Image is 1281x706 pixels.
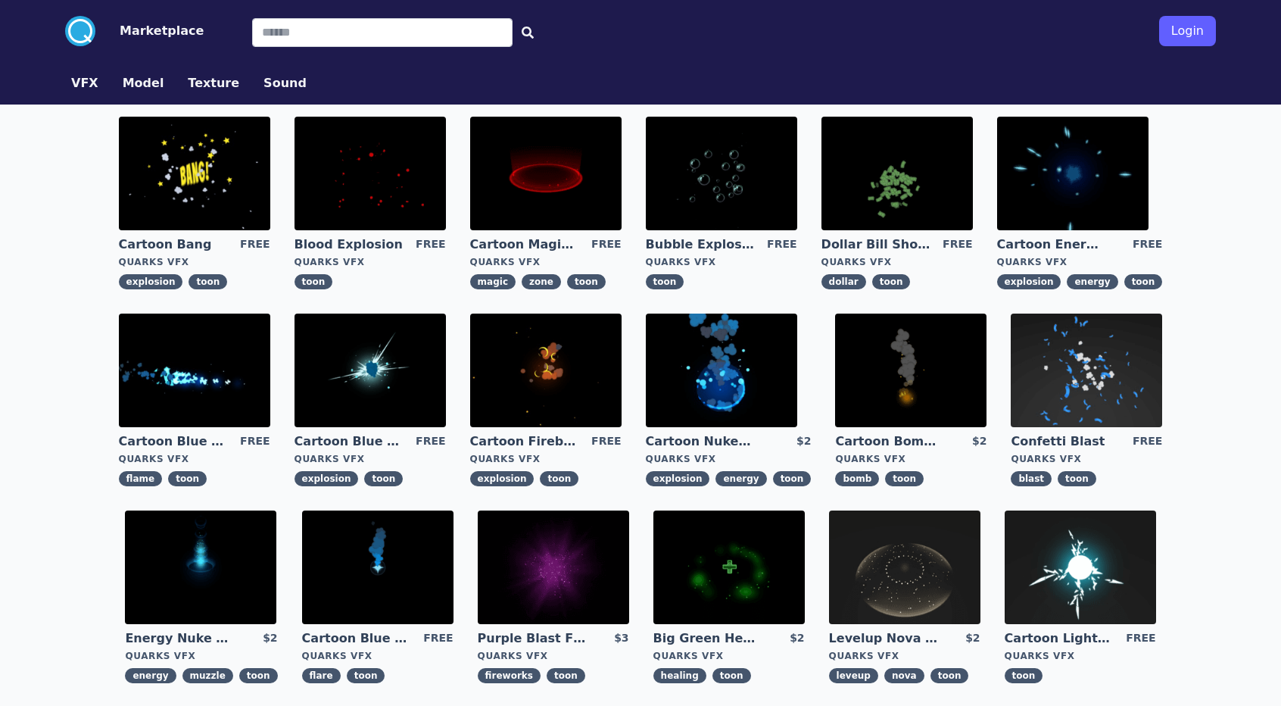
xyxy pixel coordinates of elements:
button: Texture [188,74,239,92]
span: explosion [119,274,183,289]
a: Cartoon Blue Gas Explosion [295,433,404,450]
div: Quarks VFX [302,650,453,662]
span: toon [567,274,606,289]
span: toon [540,471,578,486]
button: Model [123,74,164,92]
img: imgAlt [821,117,973,230]
span: explosion [646,471,710,486]
a: Texture [176,74,251,92]
span: toon [295,274,333,289]
img: imgAlt [653,511,805,624]
div: Quarks VFX [470,453,622,465]
span: toon [872,274,911,289]
span: toon [930,668,969,683]
div: FREE [767,236,796,253]
div: FREE [943,236,972,253]
span: flame [119,471,163,486]
div: FREE [423,630,453,647]
img: imgAlt [119,117,270,230]
span: toon [168,471,207,486]
a: Cartoon Bomb Fuse [835,433,944,450]
span: energy [1067,274,1117,289]
div: Quarks VFX [821,256,973,268]
span: magic [470,274,516,289]
span: toon [1124,274,1163,289]
span: toon [646,274,684,289]
span: explosion [470,471,535,486]
div: FREE [1133,433,1162,450]
div: Quarks VFX [1005,650,1156,662]
div: Quarks VFX [125,650,277,662]
span: zone [522,274,561,289]
a: Purple Blast Fireworks [478,630,587,647]
div: $3 [614,630,628,647]
div: Quarks VFX [470,256,622,268]
span: explosion [997,274,1061,289]
div: Quarks VFX [653,650,805,662]
a: Cartoon Energy Explosion [997,236,1106,253]
a: Dollar Bill Shower [821,236,930,253]
div: FREE [591,433,621,450]
div: $2 [972,433,986,450]
img: imgAlt [1005,511,1156,624]
div: FREE [1133,236,1162,253]
a: Cartoon Fireball Explosion [470,433,579,450]
span: flare [302,668,341,683]
div: FREE [240,433,270,450]
span: toon [885,471,924,486]
img: imgAlt [295,117,446,230]
img: imgAlt [997,117,1149,230]
span: blast [1011,471,1052,486]
div: Quarks VFX [997,256,1163,268]
span: explosion [295,471,359,486]
span: energy [715,471,766,486]
span: toon [189,274,227,289]
a: Cartoon Lightning Ball [1005,630,1114,647]
div: FREE [416,236,445,253]
span: toon [364,471,403,486]
a: Cartoon Magic Zone [470,236,579,253]
span: toon [239,668,278,683]
a: Levelup Nova Effect [829,630,938,647]
div: Quarks VFX [646,256,797,268]
div: Quarks VFX [829,650,980,662]
div: Quarks VFX [835,453,986,465]
div: $2 [965,630,980,647]
div: Quarks VFX [119,256,270,268]
a: Marketplace [95,22,204,40]
a: VFX [59,74,111,92]
a: Bubble Explosion [646,236,755,253]
span: toon [712,668,751,683]
span: fireworks [478,668,541,683]
span: toon [347,668,385,683]
div: $2 [790,630,804,647]
a: Energy Nuke Muzzle Flash [125,630,234,647]
button: Marketplace [120,22,204,40]
div: Quarks VFX [478,650,629,662]
a: Big Green Healing Effect [653,630,762,647]
img: imgAlt [125,511,276,624]
button: VFX [71,74,98,92]
span: bomb [835,471,879,486]
img: imgAlt [646,314,797,427]
a: Cartoon Nuke Energy Explosion [646,433,755,450]
a: Model [111,74,176,92]
div: FREE [591,236,621,253]
img: imgAlt [470,117,622,230]
img: imgAlt [646,117,797,230]
img: imgAlt [119,314,270,427]
a: Cartoon Blue Flamethrower [119,433,228,450]
a: Blood Explosion [295,236,404,253]
a: Sound [251,74,319,92]
img: imgAlt [835,314,986,427]
div: Quarks VFX [646,453,812,465]
span: dollar [821,274,866,289]
div: Quarks VFX [295,453,446,465]
button: Login [1159,16,1216,46]
img: imgAlt [470,314,622,427]
img: imgAlt [478,511,629,624]
span: muzzle [182,668,233,683]
span: toon [1058,471,1096,486]
span: toon [1005,668,1043,683]
img: imgAlt [302,511,453,624]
